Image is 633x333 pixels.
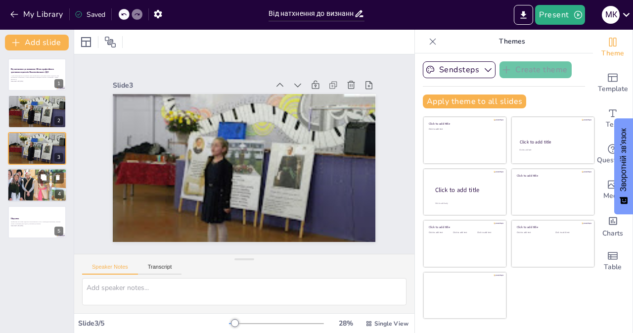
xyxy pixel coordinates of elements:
div: Click to add text [517,232,548,234]
div: 4 [7,168,67,202]
span: Table [604,262,622,273]
span: Position [104,36,116,48]
div: 1 [8,58,66,91]
div: Click to add text [429,232,451,234]
button: Delete Slide [52,172,64,184]
div: 2 [54,116,63,125]
button: My Library [7,6,67,22]
div: 28 % [334,319,358,328]
div: 1 [54,79,63,88]
div: Layout [78,34,94,50]
div: Add ready made slides [593,65,633,101]
div: Slide 3 / 5 [78,319,229,328]
div: Change the overall theme [593,30,633,65]
div: 2 [8,95,66,128]
div: Add charts and graphs [593,208,633,243]
span: Text [606,119,620,130]
div: Click to add text [453,232,475,234]
div: Click to add text [477,232,499,234]
button: М к [602,5,620,25]
div: Add text boxes [593,101,633,137]
button: Duplicate Slide [38,172,49,184]
div: 5 [8,206,66,238]
div: 4 [55,190,64,199]
div: Slide 3 [94,80,226,180]
span: Theme [601,48,624,59]
strong: Від натхнення до визнання: Шлях професійного зростання педагогів Покотилівського ЗДО [11,68,54,73]
button: Add slide [5,35,69,50]
div: 3 [8,132,66,165]
span: Template [598,84,628,95]
div: Add images, graphics, shapes or video [593,172,633,208]
div: Click to add text [429,128,499,131]
font: Зворотній зв'язок [619,128,628,191]
div: Add a table [593,243,633,279]
div: Get real-time input from your audience [593,137,633,172]
div: М к [602,6,620,24]
div: Click to add title [435,186,498,194]
div: Click to add text [555,232,587,234]
input: Insert title [269,6,354,21]
span: Media [603,190,623,201]
div: Click to add body [435,202,497,205]
p: Професійне зростання педагогів Покотилівського ЗДО є прикладом натхнення, спільних зусиль та визн... [11,221,63,224]
div: Saved [75,10,105,19]
button: Present [535,5,585,25]
div: 3 [54,153,63,162]
div: Click to add title [429,122,499,126]
div: Click to add title [517,225,588,229]
button: Export to PowerPoint [514,5,533,25]
div: Click to add title [429,225,499,229]
button: Зворотній зв'язок - Показати опитування [614,118,633,214]
div: Click to add title [520,139,586,145]
strong: Підсумок [11,217,19,220]
span: Charts [602,228,623,239]
p: Generated with [URL] [11,80,63,82]
button: Transcript [138,264,182,275]
p: Themes [441,30,583,53]
button: Sendsteps [423,61,496,78]
button: Apply theme to all slides [423,95,526,108]
span: Single View [374,320,408,328]
span: Questions [597,155,629,166]
p: Generated with [URL] [11,225,63,227]
p: У цій презентації ми розглянемо шлях професійного зростання наших педагогів, їхні досягнення та в... [11,75,63,80]
div: Click to add text [519,149,585,151]
div: Click to add title [517,173,588,177]
div: 5 [54,227,63,236]
button: Speaker Notes [82,264,138,275]
button: Create theme [499,61,572,78]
